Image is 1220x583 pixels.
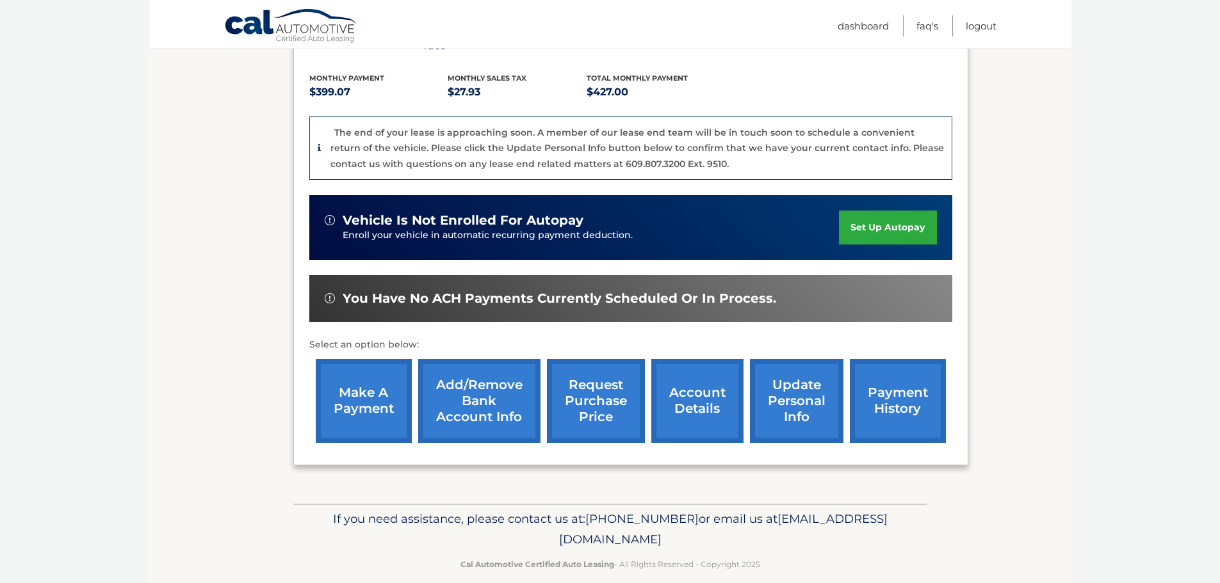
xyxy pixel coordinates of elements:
[966,15,996,36] a: Logout
[343,212,583,228] span: vehicle is not enrolled for autopay
[651,359,744,443] a: account details
[224,8,359,45] a: Cal Automotive
[850,359,946,443] a: payment history
[838,15,889,36] a: Dashboard
[325,215,335,225] img: alert-white.svg
[750,359,843,443] a: update personal info
[448,74,526,83] span: Monthly sales Tax
[839,211,936,244] a: set up autopay
[302,509,919,550] p: If you need assistance, please contact us at: or email us at
[309,83,448,101] p: $399.07
[448,83,587,101] p: $27.93
[547,359,645,443] a: request purchase price
[302,557,919,571] p: - All Rights Reserved - Copyright 2025
[309,74,384,83] span: Monthly Payment
[587,74,688,83] span: Total Monthly Payment
[325,293,335,303] img: alert-white.svg
[343,228,840,243] p: Enroll your vehicle in automatic recurring payment deduction.
[587,83,726,101] p: $427.00
[316,359,412,443] a: make a payment
[330,127,944,170] p: The end of your lease is approaching soon. A member of our lease end team will be in touch soon t...
[418,359,541,443] a: Add/Remove bank account info
[309,337,952,353] p: Select an option below:
[916,15,938,36] a: FAQ's
[460,559,614,569] strong: Cal Automotive Certified Auto Leasing
[585,511,699,526] span: [PHONE_NUMBER]
[343,291,776,307] span: You have no ACH payments currently scheduled or in process.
